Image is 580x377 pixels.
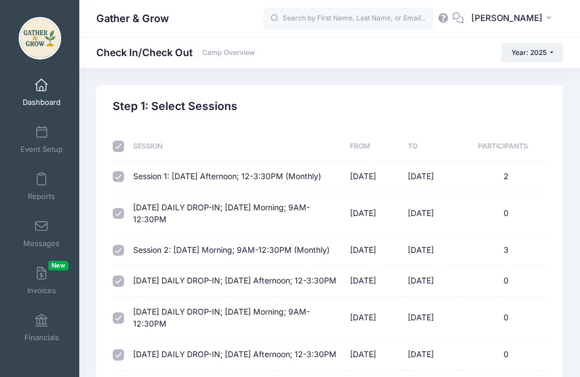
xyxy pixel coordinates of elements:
button: [PERSON_NAME] [464,6,563,32]
td: 2 [460,162,547,192]
h1: Gather & Grow [96,6,169,32]
td: [DATE] [344,266,402,296]
td: [DATE] DAILY DROP-IN; [DATE] Morning; 9AM-12:30PM [127,192,344,235]
span: Financials [24,333,59,342]
td: [DATE] [344,297,402,340]
th: Session [127,132,344,162]
a: Dashboard [15,73,69,112]
td: [DATE] [402,192,460,235]
span: Reports [28,192,55,201]
span: Dashboard [23,98,61,107]
a: Messages [15,214,69,253]
button: Year: 2025 [501,43,563,62]
td: [DATE] [344,192,402,235]
span: Event Setup [20,145,63,154]
td: [DATE] [402,297,460,340]
span: [PERSON_NAME] [471,12,543,24]
img: Gather & Grow [19,17,61,60]
td: 0 [460,266,547,296]
td: 3 [460,235,547,266]
td: [DATE] [402,266,460,296]
td: [DATE] [402,340,460,370]
td: 0 [460,340,547,370]
td: [DATE] [344,340,402,370]
span: Year: 2025 [511,48,547,57]
a: Event Setup [15,120,69,159]
td: [DATE] [402,162,460,192]
th: To [402,132,460,162]
a: Reports [15,167,69,206]
a: Camp Overview [202,49,255,57]
td: Session 1: [DATE] Afternoon; 12-3:30PM (Monthly) [127,162,344,192]
td: Session 2: [DATE] Morning; 9AM-12:30PM (Monthly) [127,235,344,266]
span: New [48,261,69,270]
h2: Step 1: Select Sessions [113,100,237,113]
a: InvoicesNew [15,261,69,300]
input: Search by First Name, Last Name, or Email... [263,7,433,30]
td: [DATE] DAILY DROP-IN; [DATE] Afternoon; 12-3:30PM [127,340,344,370]
td: [DATE] DAILY DROP-IN; [DATE] Afternoon; 12-3:30PM [127,266,344,296]
td: [DATE] [344,235,402,266]
th: From [344,132,402,162]
td: [DATE] DAILY DROP-IN; [DATE] Morning; 9AM-12:30PM [127,297,344,340]
h1: Check In/Check Out [96,46,255,58]
span: Messages [23,239,59,248]
td: [DATE] [344,162,402,192]
a: Financials [15,308,69,348]
td: 0 [460,192,547,235]
td: [DATE] [402,235,460,266]
td: 0 [460,297,547,340]
th: Participants [460,132,547,162]
span: Invoices [27,286,56,295]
